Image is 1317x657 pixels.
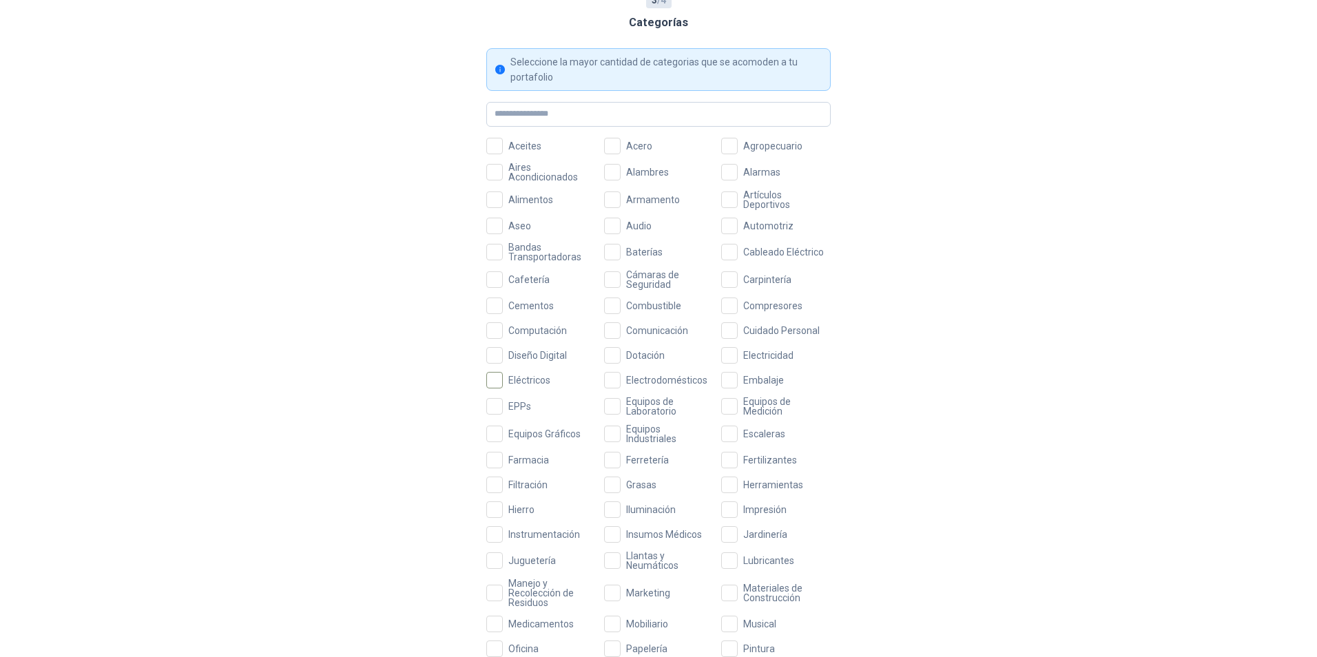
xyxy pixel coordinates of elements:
span: Embalaje [738,375,789,385]
span: Insumos Médicos [621,530,707,539]
span: Diseño Digital [503,351,572,360]
span: Comunicación [621,326,694,335]
span: Alambres [621,167,674,177]
span: Dotación [621,351,670,360]
span: Equipos Industriales [621,424,714,444]
div: Seleccione la mayor cantidad de categorias que se acomoden a tu portafolio [510,54,822,85]
span: Aseo [503,221,537,231]
span: Cuidado Personal [738,326,825,335]
span: Llantas y Neumáticos [621,551,714,570]
span: Computación [503,326,572,335]
span: Alarmas [738,167,786,177]
span: Equipos Gráficos [503,429,586,439]
span: Combustible [621,301,687,311]
span: Equipos de Medición [738,397,831,416]
span: Cementos [503,301,559,311]
span: Electricidad [738,351,799,360]
span: Equipos de Laboratorio [621,397,714,416]
span: Marketing [621,588,676,598]
span: Cámaras de Seguridad [621,270,714,289]
span: Acero [621,141,658,151]
span: Hierro [503,505,540,514]
span: Agropecuario [738,141,808,151]
span: Cafetería [503,275,555,284]
span: Aires Acondicionados [503,163,596,182]
span: Medicamentos [503,619,579,629]
span: Lubricantes [738,556,800,565]
span: Audio [621,221,657,231]
span: Musical [738,619,782,629]
span: Materiales de Construcción [738,583,831,603]
span: Armamento [621,195,685,205]
span: Farmacia [503,455,554,465]
span: EPPs [503,401,537,411]
span: Grasas [621,480,662,490]
span: Mobiliario [621,619,674,629]
span: Papelería [621,644,673,654]
span: info-circle [495,65,505,74]
span: Pintura [738,644,780,654]
span: Alimentos [503,195,559,205]
span: Herramientas [738,480,809,490]
span: Electrodomésticos [621,375,713,385]
span: Aceites [503,141,547,151]
span: Fertilizantes [738,455,802,465]
span: Ferretería [621,455,674,465]
h3: Categorías [629,14,688,32]
span: Instrumentación [503,530,585,539]
span: Oficina [503,644,544,654]
span: Bandas Transportadoras [503,242,596,262]
span: Carpintería [738,275,797,284]
span: Impresión [738,505,792,514]
span: Jardinería [738,530,793,539]
span: Escaleras [738,429,791,439]
span: Baterías [621,247,668,257]
span: Artículos Deportivos [738,190,831,209]
span: Juguetería [503,556,561,565]
span: Automotriz [738,221,799,231]
span: Eléctricos [503,375,556,385]
span: Cableado Eléctrico [738,247,829,257]
span: Compresores [738,301,808,311]
span: Iluminación [621,505,681,514]
span: Filtración [503,480,553,490]
span: Manejo y Recolección de Residuos [503,578,596,607]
